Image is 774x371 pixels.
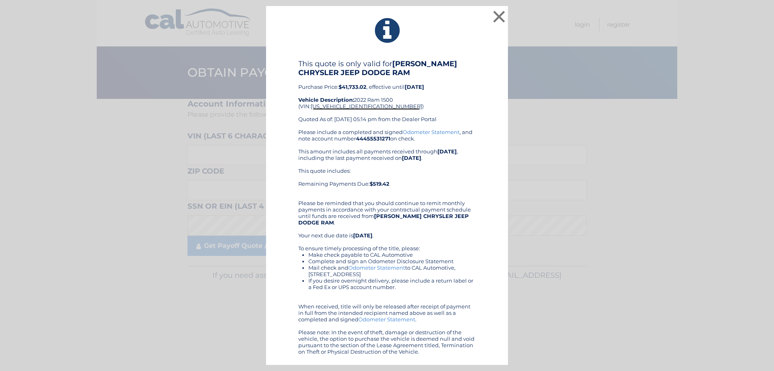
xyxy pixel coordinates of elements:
[402,155,421,161] b: [DATE]
[298,96,354,103] strong: Vehicle Description:
[308,258,476,264] li: Complete and sign an Odometer Disclosure Statement
[437,148,457,155] b: [DATE]
[491,8,507,25] button: ×
[403,129,460,135] a: Odometer Statement
[353,232,372,239] b: [DATE]
[298,213,469,226] b: [PERSON_NAME] CHRYSLER JEEP DODGE RAM
[348,264,405,271] a: Odometer Statement
[358,316,415,323] a: Odometer Statement
[311,103,422,109] span: [US_VEHICLE_IDENTIFICATION_NUMBER]
[405,84,424,90] b: [DATE]
[308,264,476,277] li: Mail check and to CAL Automotive, [STREET_ADDRESS]
[298,59,476,129] div: Purchase Price: , effective until 2022 Ram 1500 (VIN: ) Quoted As of: [DATE] 05:14 pm from the De...
[298,59,457,77] b: [PERSON_NAME] CHRYSLER JEEP DODGE RAM
[298,59,476,77] h4: This quote is only valid for
[370,180,389,187] b: $519.42
[356,135,390,142] b: 44455531271
[339,84,366,90] b: $41,733.02
[298,168,476,193] div: This quote includes: Remaining Payments Due:
[308,252,476,258] li: Make check payable to CAL Automotive
[298,129,476,355] div: Please include a completed and signed , and note account number on check. This amount includes al...
[308,277,476,290] li: If you desire overnight delivery, please include a return label or a Fed Ex or UPS account number.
